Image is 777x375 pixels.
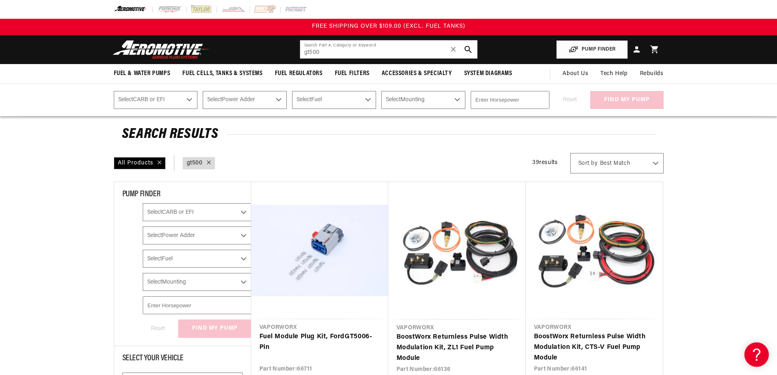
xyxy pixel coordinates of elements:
[458,64,518,83] summary: System Diagrams
[381,91,465,109] select: Mounting
[382,69,452,78] span: Accessories & Specialty
[275,69,323,78] span: Fuel Regulators
[259,332,380,353] a: Fuel Module Plug Kit, FordGT5006-Pin
[292,91,376,109] select: Fuel
[329,64,376,83] summary: Fuel Filters
[534,332,655,363] a: BoostWorx Returnless Pulse Width Modulation Kit, CTS-V Fuel Pump Module
[471,91,549,109] input: Enter Horsepower
[600,69,627,78] span: Tech Help
[176,64,268,83] summary: Fuel Cells, Tanks & Systems
[578,160,598,168] span: Sort by
[182,69,262,78] span: Fuel Cells, Tanks & Systems
[562,71,588,77] span: About Us
[556,40,628,59] button: PUMP FINDER
[143,250,252,268] select: Fuel
[376,64,458,83] summary: Accessories & Specialty
[594,64,633,84] summary: Tech Help
[556,64,594,84] a: About Us
[108,64,177,83] summary: Fuel & Water Pumps
[114,69,170,78] span: Fuel & Water Pumps
[187,159,203,168] a: gt500
[122,128,655,141] h2: Search Results
[203,91,287,109] select: Power Adder
[459,40,477,58] button: search button
[532,160,558,166] span: 39 results
[312,23,465,29] span: FREE SHIPPING OVER $109.00 (EXCL. FUEL TANKS)
[634,64,670,84] summary: Rebuilds
[396,332,518,364] a: BoostWorx Returnless Pulse Width Modulation Kit, ZL1 Fuel Pump Module
[269,64,329,83] summary: Fuel Regulators
[640,69,664,78] span: Rebuilds
[114,91,198,109] select: CARB or EFI
[143,203,252,221] select: CARB or EFI
[450,43,457,56] span: ✕
[122,190,161,198] span: PUMP FINDER
[122,354,243,364] div: Select Your Vehicle
[464,69,512,78] span: System Diagrams
[335,69,370,78] span: Fuel Filters
[143,296,252,314] input: Enter Horsepower
[143,226,252,244] select: Power Adder
[300,40,477,58] input: Search by Part Number, Category or Keyword
[570,153,664,173] select: Sort by
[111,40,213,59] img: Aeromotive
[143,273,252,291] select: Mounting
[114,157,166,169] div: All Products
